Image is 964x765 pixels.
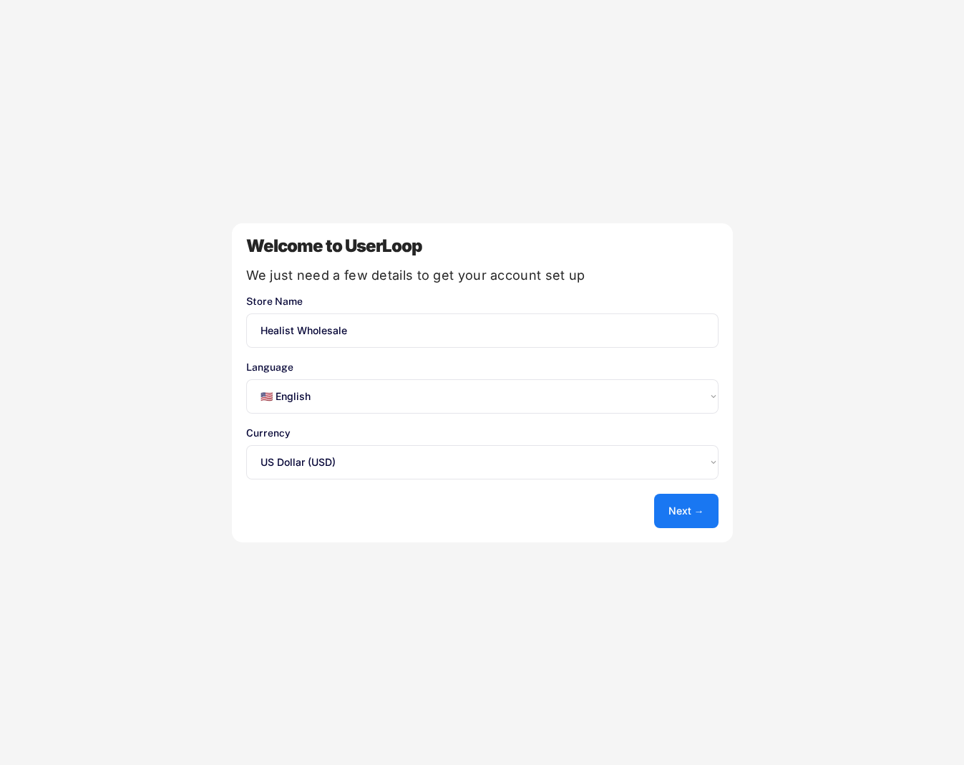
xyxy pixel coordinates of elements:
button: Next → [654,494,719,528]
div: Language [246,362,719,372]
div: We just need a few details to get your account set up [246,269,719,282]
input: You store's name [246,313,719,348]
div: Currency [246,428,719,438]
div: Welcome to UserLoop [246,238,719,255]
div: Store Name [246,296,719,306]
